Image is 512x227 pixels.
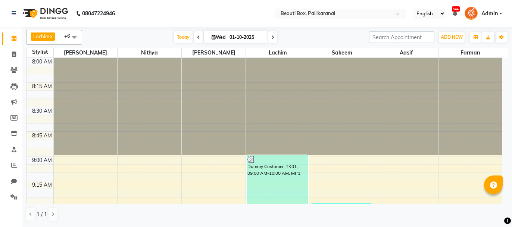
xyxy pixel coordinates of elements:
[174,31,193,43] span: Today
[31,58,53,66] div: 8:00 AM
[33,33,49,39] span: Lachim
[49,33,53,39] a: x
[37,211,47,218] span: 1 / 1
[441,34,463,40] span: ADD NEW
[64,33,76,39] span: +6
[246,48,310,57] span: Lachim
[310,48,374,57] span: Sakeem
[452,6,460,12] span: 544
[481,10,498,18] span: Admin
[19,3,70,24] img: logo
[31,181,53,189] div: 9:15 AM
[31,83,53,90] div: 8:15 AM
[31,107,53,115] div: 8:30 AM
[26,48,53,56] div: Stylist
[438,48,502,57] span: Farman
[374,48,438,57] span: Aasif
[439,32,465,43] button: ADD NEW
[369,31,434,43] input: Search Appointment
[182,48,246,57] span: [PERSON_NAME]
[54,48,118,57] span: [PERSON_NAME]
[453,10,457,17] a: 544
[465,7,478,20] img: Admin
[481,197,505,220] iframe: chat widget
[31,132,53,140] div: 8:45 AM
[118,48,181,57] span: Nithya
[227,32,265,43] input: 2025-10-01
[82,3,115,24] b: 08047224946
[31,156,53,164] div: 9:00 AM
[210,34,227,40] span: Wed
